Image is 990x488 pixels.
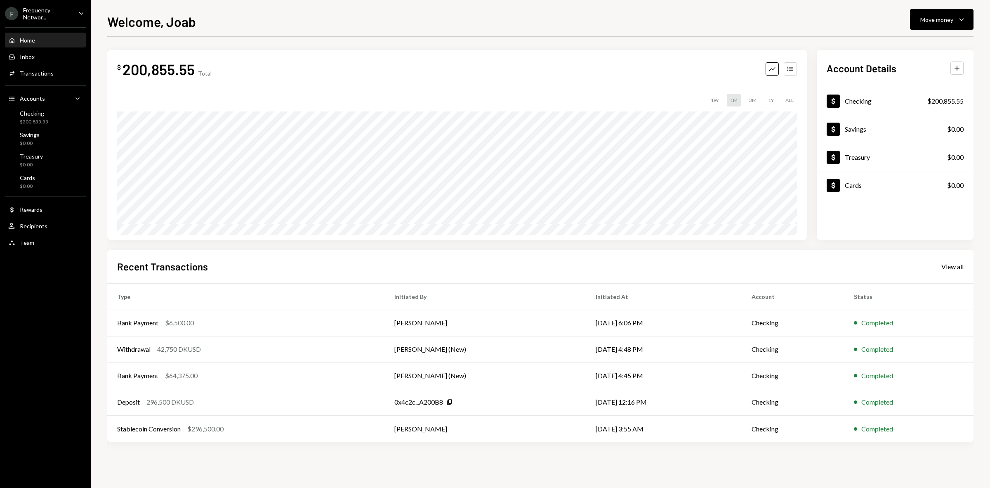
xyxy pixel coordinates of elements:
div: $0.00 [947,124,964,134]
div: 42,750 DKUSD [157,344,201,354]
div: Rewards [20,206,42,213]
td: Checking [742,362,844,389]
td: [PERSON_NAME] (New) [384,336,586,362]
div: Bank Payment [117,371,158,381]
button: Move money [910,9,973,30]
th: Initiated By [384,283,586,310]
div: Move money [920,15,953,24]
div: Withdrawal [117,344,151,354]
div: $296,500.00 [187,424,224,434]
td: [DATE] 4:48 PM [586,336,742,362]
div: Frequency Networ... [23,7,72,21]
th: Account [742,283,844,310]
h2: Recent Transactions [117,260,208,273]
td: [DATE] 3:55 AM [586,415,742,442]
div: 3M [746,94,760,107]
div: Checking [20,110,48,117]
div: 1M [727,94,741,107]
a: Accounts [5,91,86,106]
td: [PERSON_NAME] [384,415,586,442]
a: Checking$200,855.55 [5,107,86,127]
th: Type [107,283,384,310]
div: Savings [20,131,40,138]
a: Savings$0.00 [817,115,973,143]
div: 200,855.55 [123,60,195,78]
div: Completed [861,424,893,434]
a: Home [5,33,86,47]
a: Savings$0.00 [5,129,86,149]
a: Inbox [5,49,86,64]
a: View all [941,262,964,271]
div: Recipients [20,223,47,230]
a: Rewards [5,202,86,217]
h1: Welcome, Joab [107,13,196,30]
td: Checking [742,310,844,336]
a: Treasury$0.00 [5,150,86,170]
div: $200,855.55 [20,118,48,126]
div: Accounts [20,95,45,102]
div: 296,500 DKUSD [146,397,194,407]
div: Inbox [20,53,35,60]
div: Deposit [117,397,140,407]
div: Completed [861,344,893,354]
div: Stablecoin Conversion [117,424,181,434]
h2: Account Details [827,62,896,75]
div: $200,855.55 [927,96,964,106]
div: Completed [861,318,893,328]
div: Total [198,70,212,77]
div: 1Y [765,94,777,107]
div: Completed [861,371,893,381]
a: Team [5,235,86,250]
a: Treasury$0.00 [817,143,973,171]
a: Transactions [5,66,86,81]
th: Status [844,283,973,310]
div: Team [20,239,34,246]
div: Treasury [845,153,870,161]
div: Checking [845,97,872,105]
div: Cards [20,174,35,181]
td: [PERSON_NAME] [384,310,586,336]
td: [DATE] 4:45 PM [586,362,742,389]
div: $64,375.00 [165,371,198,381]
a: Recipients [5,218,86,233]
td: Checking [742,336,844,362]
td: Checking [742,415,844,442]
div: $6,500.00 [165,318,194,328]
a: Cards$0.00 [5,172,86,192]
div: Cards [845,181,862,189]
div: F [5,7,18,20]
div: 1W [707,94,722,107]
div: $ [117,63,121,71]
div: Treasury [20,153,43,160]
div: Savings [845,125,866,133]
div: $0.00 [947,180,964,190]
a: Cards$0.00 [817,171,973,199]
td: [DATE] 6:06 PM [586,310,742,336]
td: Checking [742,389,844,415]
th: Initiated At [586,283,742,310]
div: Completed [861,397,893,407]
div: $0.00 [947,152,964,162]
td: [PERSON_NAME] (New) [384,362,586,389]
div: ALL [782,94,797,107]
div: 0x4c2c...A200B8 [394,397,443,407]
td: [DATE] 12:16 PM [586,389,742,415]
div: $0.00 [20,183,35,190]
div: $0.00 [20,161,43,168]
div: Bank Payment [117,318,158,328]
a: Checking$200,855.55 [817,87,973,115]
div: Home [20,37,35,44]
div: Transactions [20,70,54,77]
div: $0.00 [20,140,40,147]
